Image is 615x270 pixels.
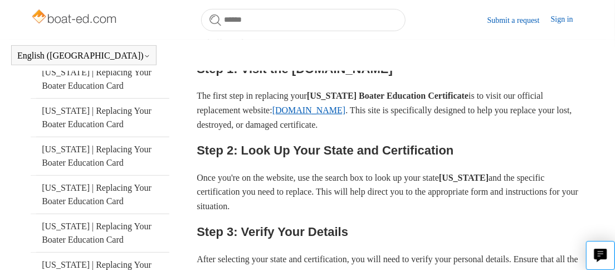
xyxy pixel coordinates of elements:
h2: Step 2: Look Up Your State and Certification [197,141,584,160]
a: [US_STATE] | Replacing Your Boater Education Card [31,99,169,137]
a: [US_STATE] | Replacing Your Boater Education Card [31,60,169,98]
strong: [US_STATE] Boater Education Certificate [307,91,468,100]
a: Sign in [551,13,584,27]
img: Boat-Ed Help Center home page [31,7,119,29]
h2: Step 3: Verify Your Details [197,222,584,242]
p: The first step in replacing your is to visit our official replacement website: . This site is spe... [197,89,584,132]
strong: [US_STATE] [439,173,489,182]
a: Submit a request [487,15,551,26]
a: [US_STATE] | Replacing Your Boater Education Card [31,214,169,252]
a: [US_STATE] | Replacing Your Boater Education Card [31,137,169,175]
p: Once you're on the website, use the search box to look up your state and the specific certificati... [197,171,584,214]
button: Live chat [586,241,615,270]
a: [DOMAIN_NAME] [272,105,346,115]
button: English ([GEOGRAPHIC_DATA]) [17,51,150,61]
input: Search [201,9,406,31]
a: [US_STATE] | Replacing Your Boater Education Card [31,176,169,214]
